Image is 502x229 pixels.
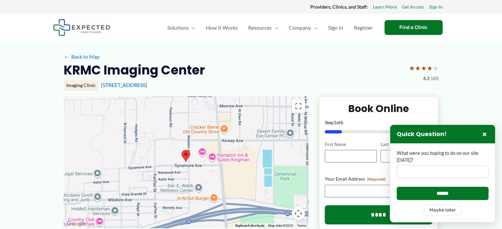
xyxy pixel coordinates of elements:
[341,120,343,125] span: 6
[310,4,368,10] strong: Providers, Clinics, and Staff:
[292,207,305,220] button: Map camera controls
[64,80,98,91] div: Imaging Clinic
[349,16,378,39] a: Register
[328,16,343,39] span: Sign In
[325,102,433,115] h2: Book Online
[235,223,264,228] button: Keyboard shortcuts
[373,3,397,11] a: Learn More
[311,16,318,39] span: Menu Toggle
[354,16,373,39] span: Register
[101,82,147,88] a: [STREET_ADDRESS]
[201,16,243,39] a: How It Works
[429,3,443,11] a: Sign In
[297,224,306,227] a: Terms (opens in new tab)
[325,120,433,125] p: Step of
[284,16,323,39] a: CompanyMenu Toggle
[167,16,189,39] span: Solutions
[64,62,205,78] h2: KRMC Imaging Center
[381,141,432,148] label: Last Name
[65,219,87,228] img: Google
[206,16,238,39] span: How It Works
[323,16,349,39] a: Sign In
[248,16,272,39] span: Resources
[334,120,336,125] span: 1
[268,224,293,227] span: Map data ©2025
[415,62,421,74] span: ★
[427,62,433,74] span: ★
[64,52,100,62] a: ←Back to Map
[481,130,488,138] button: Close
[424,205,461,215] button: Maybe later
[385,20,443,35] a: Find a Clinic
[289,16,311,39] span: Company
[325,141,377,148] label: First Name
[421,62,427,74] span: ★
[162,16,378,39] nav: Primary Site Navigation
[431,74,439,83] span: (60)
[423,74,429,83] span: 4.3
[397,130,447,138] h3: Quick Question!
[64,53,70,60] span: ←
[53,19,110,36] img: Expected Healthcare Logo - side, dark font, small
[189,16,195,39] span: Menu Toggle
[65,219,87,228] a: Open this area in Google Maps (opens a new window)
[325,176,433,182] label: Your Email Address
[397,150,488,163] label: What were you hoping to do on our site [DATE]?
[367,177,386,182] span: (Required)
[243,16,284,39] a: ResourcesMenu Toggle
[402,3,424,11] a: Get Access
[433,62,439,74] span: ★
[292,100,305,113] button: Toggle fullscreen view
[162,16,201,39] a: SolutionsMenu Toggle
[409,62,415,74] span: ★
[272,16,278,39] span: Menu Toggle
